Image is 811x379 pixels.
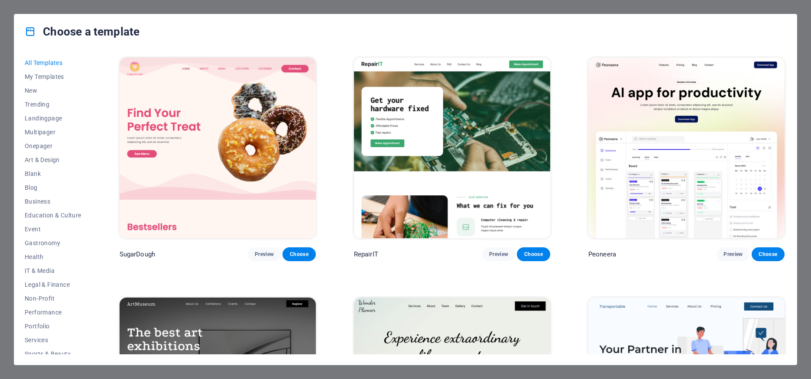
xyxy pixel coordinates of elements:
span: Education & Culture [25,212,81,219]
button: Blog [25,181,81,194]
span: Portfolio [25,323,81,330]
img: RepairIT [354,58,550,238]
span: Art & Design [25,156,81,163]
span: Legal & Finance [25,281,81,288]
span: Preview [255,251,274,258]
span: Performance [25,309,81,316]
button: Multipager [25,125,81,139]
span: Business [25,198,81,205]
button: Preview [482,247,515,261]
button: Blank [25,167,81,181]
img: Peoneera [588,58,785,238]
button: Business [25,194,81,208]
span: Services [25,337,81,343]
p: Peoneera [588,250,616,259]
span: Preview [489,251,508,258]
button: Choose [282,247,315,261]
button: All Templates [25,56,81,70]
span: Onepager [25,143,81,149]
button: Gastronomy [25,236,81,250]
span: Choose [289,251,308,258]
button: Onepager [25,139,81,153]
button: Event [25,222,81,236]
span: All Templates [25,59,81,66]
span: Blank [25,170,81,177]
button: New [25,84,81,97]
button: Services [25,333,81,347]
span: Blog [25,184,81,191]
p: RepairIT [354,250,378,259]
span: Multipager [25,129,81,136]
span: Event [25,226,81,233]
span: Sports & Beauty [25,350,81,357]
span: Landingpage [25,115,81,122]
button: Trending [25,97,81,111]
button: Choose [517,247,550,261]
button: My Templates [25,70,81,84]
button: Landingpage [25,111,81,125]
button: Preview [248,247,281,261]
span: My Templates [25,73,81,80]
button: Education & Culture [25,208,81,222]
img: SugarDough [120,58,316,238]
button: Sports & Beauty [25,347,81,361]
span: Trending [25,101,81,108]
h4: Choose a template [25,25,139,39]
button: Health [25,250,81,264]
span: Non-Profit [25,295,81,302]
button: Portfolio [25,319,81,333]
button: Legal & Finance [25,278,81,292]
span: Gastronomy [25,240,81,246]
span: Health [25,253,81,260]
button: Performance [25,305,81,319]
span: IT & Media [25,267,81,274]
button: IT & Media [25,264,81,278]
span: Choose [524,251,543,258]
span: New [25,87,81,94]
button: Non-Profit [25,292,81,305]
button: Art & Design [25,153,81,167]
p: SugarDough [120,250,155,259]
